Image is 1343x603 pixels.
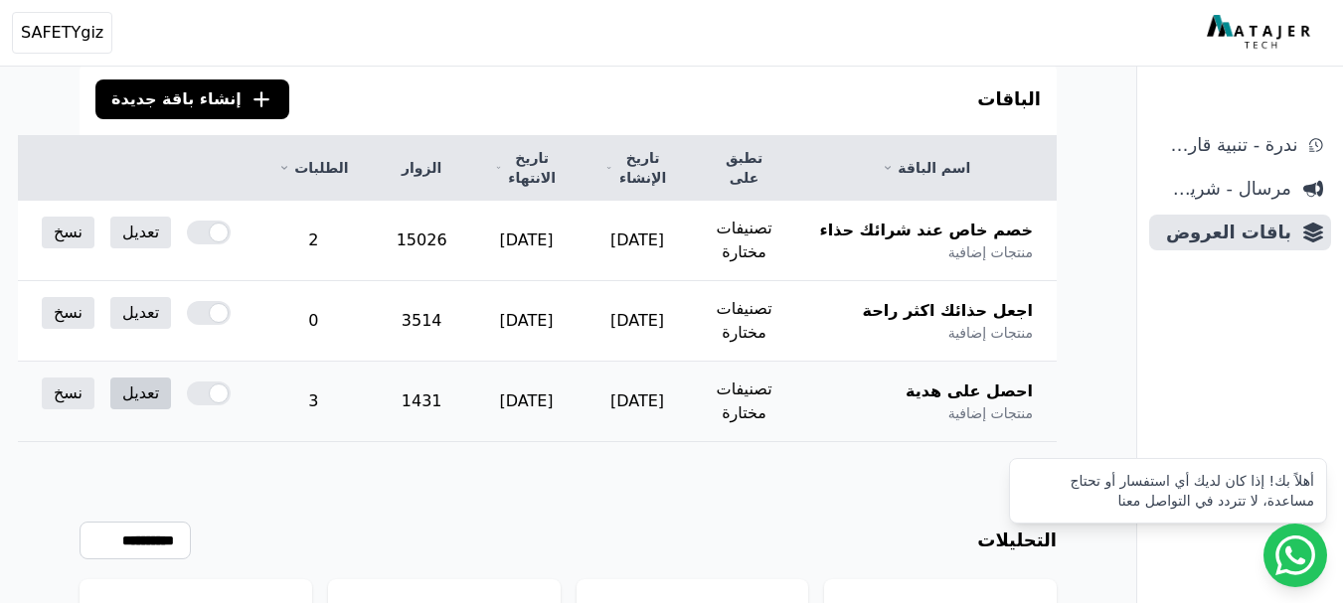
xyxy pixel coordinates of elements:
[582,281,692,362] td: [DATE]
[42,217,94,248] a: نسخ
[42,297,94,329] a: نسخ
[110,377,171,409] a: تعديل
[693,201,796,281] td: تصنيفات مختارة
[820,158,1033,178] a: اسم الباقة
[254,281,372,362] td: 0
[254,362,372,442] td: 3
[948,323,1033,343] span: منتجات إضافية
[1157,219,1291,246] span: باقات العروض
[1157,131,1297,159] span: ندرة - تنبية قارب علي النفاذ
[863,299,1033,323] span: اجعل حذائك اكثر راحة
[948,242,1033,262] span: منتجات إضافية
[111,87,242,111] span: إنشاء باقة جديدة
[977,527,1057,554] h3: التحليلات
[373,362,471,442] td: 1431
[373,136,471,201] th: الزوار
[42,377,94,409] a: نسخ
[693,136,796,201] th: تطبق على
[693,281,796,362] td: تصنيفات مختارة
[1157,175,1291,203] span: مرسال - شريط دعاية
[110,217,171,248] a: تعديل
[582,362,692,442] td: [DATE]
[693,362,796,442] td: تصنيفات مختارة
[605,148,668,188] a: تاريخ الإنشاء
[12,12,112,54] button: SAFETYgiz
[95,79,289,119] button: إنشاء باقة جديدة
[21,21,103,45] span: SAFETYgiz
[471,362,583,442] td: [DATE]
[820,219,1033,242] span: خصم خاص عند شرائك حذاء
[254,201,372,281] td: 2
[977,85,1041,113] h3: الباقات
[1207,15,1315,51] img: MatajerTech Logo
[278,158,348,178] a: الطلبات
[906,379,1033,403] span: احصل على هدية
[471,201,583,281] td: [DATE]
[373,201,471,281] td: 15026
[471,281,583,362] td: [DATE]
[373,281,471,362] td: 3514
[1022,471,1314,511] div: أهلاً بك! إذا كان لديك أي استفسار أو تحتاج مساعدة، لا تتردد في التواصل معنا
[110,297,171,329] a: تعديل
[948,403,1033,423] span: منتجات إضافية
[495,148,559,188] a: تاريخ الانتهاء
[582,201,692,281] td: [DATE]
